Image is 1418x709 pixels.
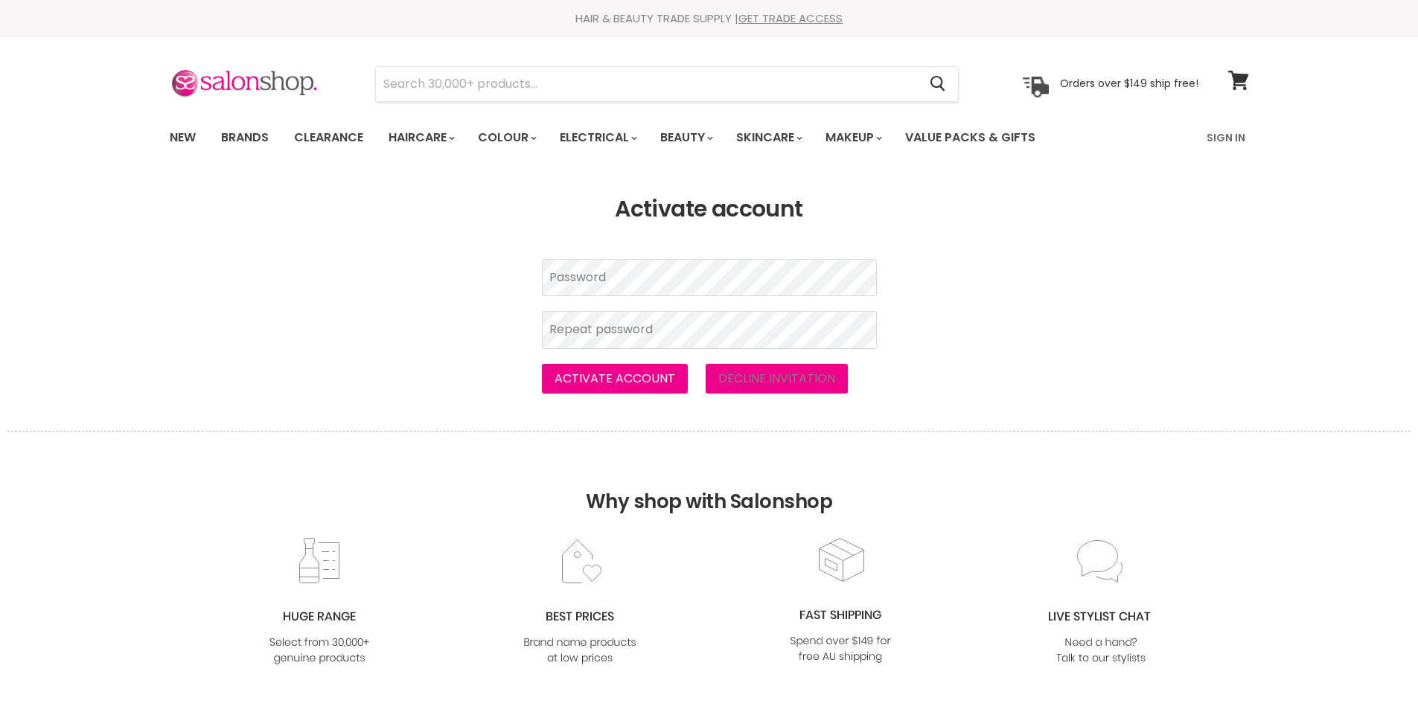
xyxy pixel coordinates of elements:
a: Clearance [283,122,374,153]
a: Value Packs & Gifts [894,122,1047,153]
a: Brands [210,122,280,153]
img: range2_8cf790d4-220e-469f-917d-a18fed3854b6.jpg [259,537,380,667]
img: prices.jpg [520,537,640,667]
a: Beauty [649,122,722,153]
nav: Main [151,116,1268,159]
ul: Main menu [159,116,1122,159]
a: Electrical [549,122,646,153]
p: Orders over $149 ship free! [1060,77,1198,90]
a: GET TRADE ACCESS [738,10,843,26]
a: Makeup [814,122,891,153]
input: Search [376,67,919,101]
a: Colour [467,122,546,153]
img: chat_c0a1c8f7-3133-4fc6-855f-7264552747f6.jpg [1041,537,1161,667]
form: Product [375,66,959,102]
a: Skincare [725,122,811,153]
button: Activate account [542,364,688,394]
a: Decline invitation [706,364,848,394]
h1: Activate account [170,196,1249,222]
a: New [159,122,207,153]
div: HAIR & BEAUTY TRADE SUPPLY | [151,11,1268,26]
a: Haircare [377,122,464,153]
a: Sign In [1198,122,1254,153]
img: fast.jpg [780,536,901,666]
button: Search [919,67,958,101]
h2: Why shop with Salonshop [7,431,1411,536]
